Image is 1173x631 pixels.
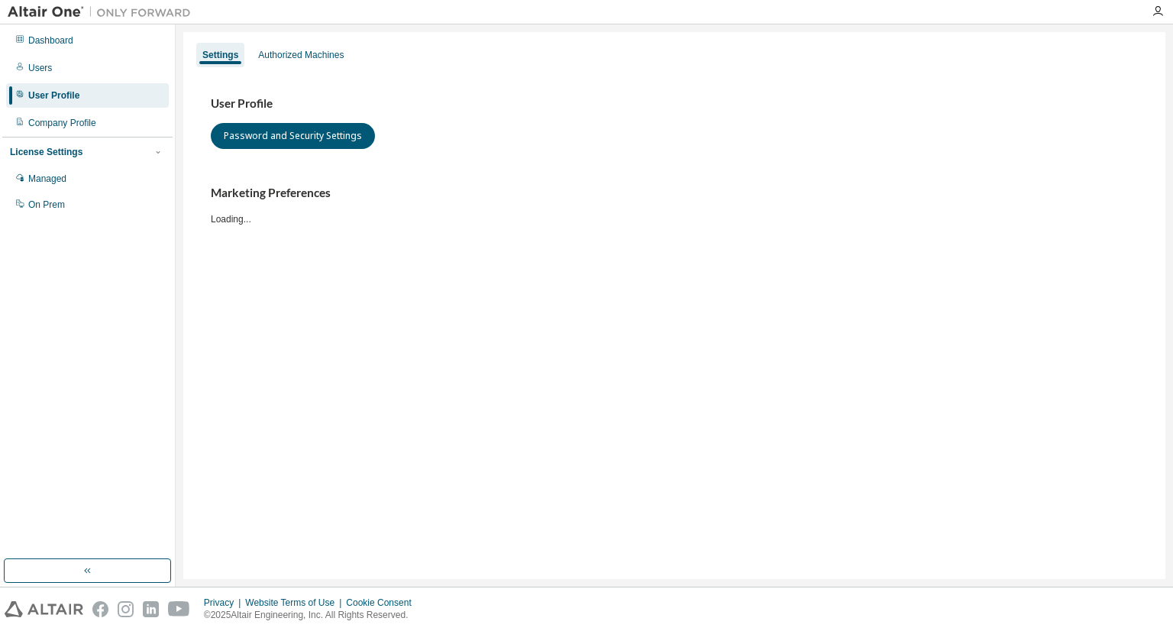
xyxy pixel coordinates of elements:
[211,96,1138,112] h3: User Profile
[28,89,79,102] div: User Profile
[118,601,134,617] img: instagram.svg
[204,597,245,609] div: Privacy
[211,186,1138,225] div: Loading...
[143,601,159,617] img: linkedin.svg
[10,146,82,158] div: License Settings
[8,5,199,20] img: Altair One
[92,601,108,617] img: facebook.svg
[245,597,346,609] div: Website Terms of Use
[211,186,1138,201] h3: Marketing Preferences
[211,123,375,149] button: Password and Security Settings
[258,49,344,61] div: Authorized Machines
[28,199,65,211] div: On Prem
[202,49,238,61] div: Settings
[346,597,420,609] div: Cookie Consent
[168,601,190,617] img: youtube.svg
[204,609,421,622] p: © 2025 Altair Engineering, Inc. All Rights Reserved.
[28,62,52,74] div: Users
[28,117,96,129] div: Company Profile
[5,601,83,617] img: altair_logo.svg
[28,34,73,47] div: Dashboard
[28,173,66,185] div: Managed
